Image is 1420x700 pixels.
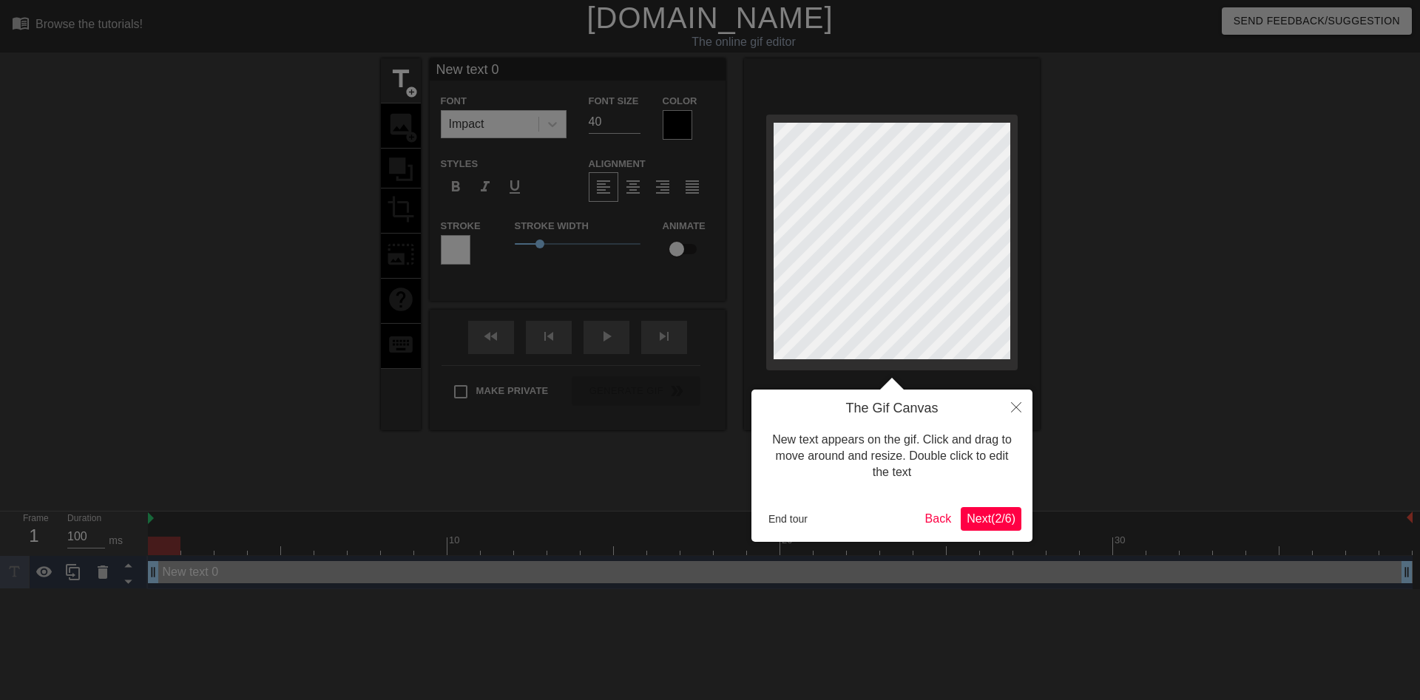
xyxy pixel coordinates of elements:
h4: The Gif Canvas [763,401,1021,417]
button: Close [1000,390,1032,424]
button: End tour [763,508,814,530]
span: Next ( 2 / 6 ) [967,512,1015,525]
button: Back [919,507,958,531]
button: Next [961,507,1021,531]
div: New text appears on the gif. Click and drag to move around and resize. Double click to edit the text [763,417,1021,496]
